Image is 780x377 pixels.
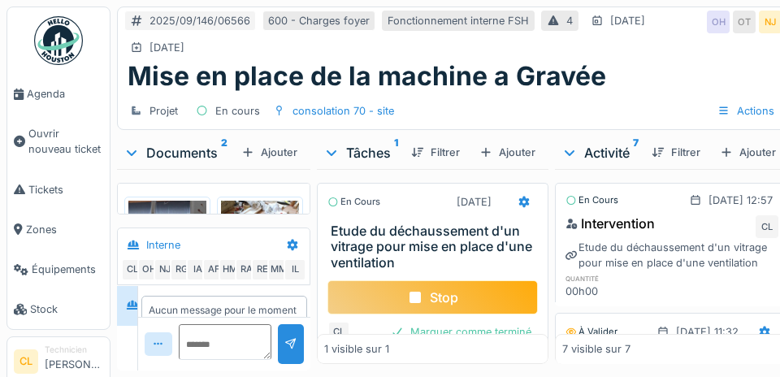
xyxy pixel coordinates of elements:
div: IL [284,259,306,282]
div: consolation 70 - site [292,103,394,119]
div: NJ [154,259,176,282]
div: Aucun message pour le moment … Soyez le premier ! [149,303,300,332]
div: RA [235,259,258,282]
div: [DATE] 12:57 [708,193,773,208]
div: Documents [123,143,235,162]
div: OT [733,11,756,33]
div: 4 [566,13,573,28]
div: 7 visible sur 7 [562,341,630,357]
img: sq835pzbxfxuoq7ohugaj85wkbql [221,201,299,305]
div: RE [251,259,274,282]
div: Filtrer [405,141,466,163]
div: Etude du déchaussement d'un vitrage pour mise en place d'une ventilation [565,240,778,271]
a: Tickets [7,170,110,210]
div: [DATE] 11:32 [676,324,739,340]
a: Agenda [7,74,110,114]
div: OH [137,259,160,282]
a: Ouvrir nouveau ticket [7,114,110,169]
div: En cours [215,103,260,119]
div: Fonctionnement interne FSH [388,13,529,28]
div: Interne [146,237,180,253]
div: Ajouter [473,141,542,163]
sup: 7 [633,143,639,162]
div: IA [186,259,209,282]
div: CL [327,321,350,344]
span: Tickets [28,182,103,197]
div: AF [202,259,225,282]
img: Badge_color-CXgf-gQk.svg [34,16,83,65]
span: Stock [30,301,103,317]
div: Intervention [565,214,655,233]
sup: 2 [221,143,227,162]
div: Activité [561,143,639,162]
img: z9y8xr3nqigk0hibxzoaivimr3yv [128,201,206,305]
div: CL [121,259,144,282]
div: 600 - Charges foyer [268,13,370,28]
div: Filtrer [645,141,707,163]
div: Projet [149,103,178,119]
div: En cours [327,195,380,209]
li: CL [14,349,38,374]
div: Ajouter [235,141,304,163]
span: Ouvrir nouveau ticket [28,126,103,157]
span: Équipements [32,262,103,277]
div: 00h00 [565,284,633,299]
h6: quantité [565,273,633,284]
div: MM [267,259,290,282]
div: Marquer comme terminé [384,321,538,343]
div: Tâches [323,143,398,162]
sup: 1 [394,143,398,162]
div: HM [219,259,241,282]
a: Zones [7,210,110,249]
a: Équipements [7,249,110,289]
div: Stop [327,280,538,314]
a: Stock [7,289,110,329]
div: OH [707,11,730,33]
span: Zones [26,222,103,237]
div: Technicien [45,344,103,356]
div: [DATE] [610,13,645,28]
h3: Etude du déchaussement d'un vitrage pour mise en place d'une ventilation [331,223,541,271]
div: À valider [565,325,617,339]
div: [DATE] [457,194,492,210]
div: CL [756,215,778,238]
h1: Mise en place de la machine a Gravée [128,61,606,92]
div: 1 visible sur 1 [324,341,389,357]
span: Agenda [27,86,103,102]
div: RG [170,259,193,282]
div: En cours [565,193,618,207]
div: [DATE] [149,40,184,55]
div: 2025/09/146/06566 [149,13,250,28]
